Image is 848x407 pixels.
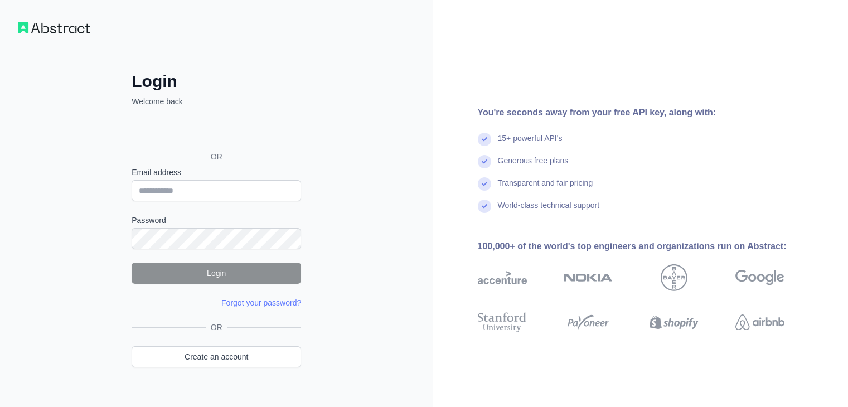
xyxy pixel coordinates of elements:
[478,264,527,291] img: accenture
[126,119,304,144] iframe: To enrich screen reader interactions, please activate Accessibility in Grammarly extension settings
[18,22,90,33] img: Workflow
[206,322,227,333] span: OR
[498,133,563,155] div: 15+ powerful API's
[498,155,569,177] div: Generous free plans
[564,310,613,335] img: payoneer
[132,71,301,91] h2: Login
[478,310,527,335] img: stanford university
[132,215,301,226] label: Password
[221,298,301,307] a: Forgot your password?
[478,106,820,119] div: You're seconds away from your free API key, along with:
[132,263,301,284] button: Login
[478,240,820,253] div: 100,000+ of the world's top engineers and organizations run on Abstract:
[735,264,784,291] img: google
[478,133,491,146] img: check mark
[132,346,301,367] a: Create an account
[478,200,491,213] img: check mark
[650,310,699,335] img: shopify
[132,96,301,107] p: Welcome back
[498,200,600,222] div: World-class technical support
[132,167,301,178] label: Email address
[661,264,687,291] img: bayer
[478,155,491,168] img: check mark
[478,177,491,191] img: check mark
[564,264,613,291] img: nokia
[735,310,784,335] img: airbnb
[498,177,593,200] div: Transparent and fair pricing
[202,151,231,162] span: OR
